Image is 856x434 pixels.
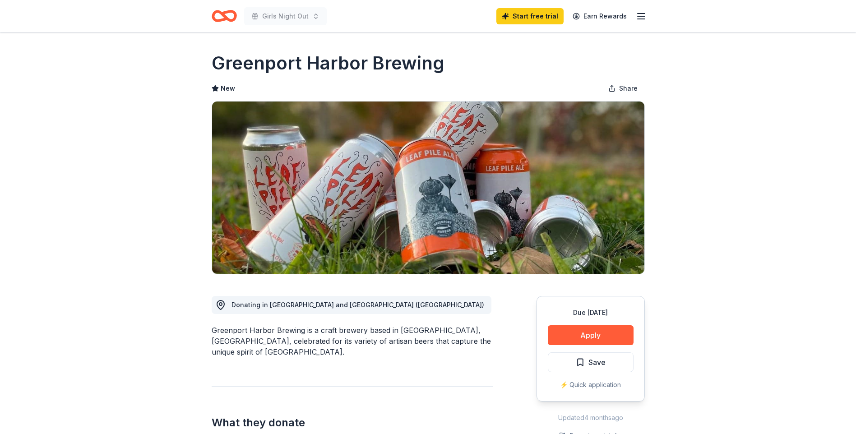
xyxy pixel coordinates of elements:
span: Donating in [GEOGRAPHIC_DATA] and [GEOGRAPHIC_DATA] ([GEOGRAPHIC_DATA]) [231,301,484,309]
img: Image for Greenport Harbor Brewing [212,102,644,274]
span: Share [619,83,638,94]
a: Earn Rewards [567,8,632,24]
button: Girls Night Out [244,7,327,25]
span: Girls Night Out [262,11,309,22]
button: Apply [548,325,634,345]
div: ⚡️ Quick application [548,379,634,390]
div: Greenport Harbor Brewing is a craft brewery based in [GEOGRAPHIC_DATA], [GEOGRAPHIC_DATA], celebr... [212,325,493,357]
div: Due [DATE] [548,307,634,318]
button: Save [548,352,634,372]
h2: What they donate [212,416,493,430]
button: Share [601,79,645,97]
a: Start free trial [496,8,564,24]
h1: Greenport Harbor Brewing [212,51,444,76]
a: Home [212,5,237,27]
div: Updated 4 months ago [537,412,645,423]
span: Save [588,356,606,368]
span: New [221,83,235,94]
